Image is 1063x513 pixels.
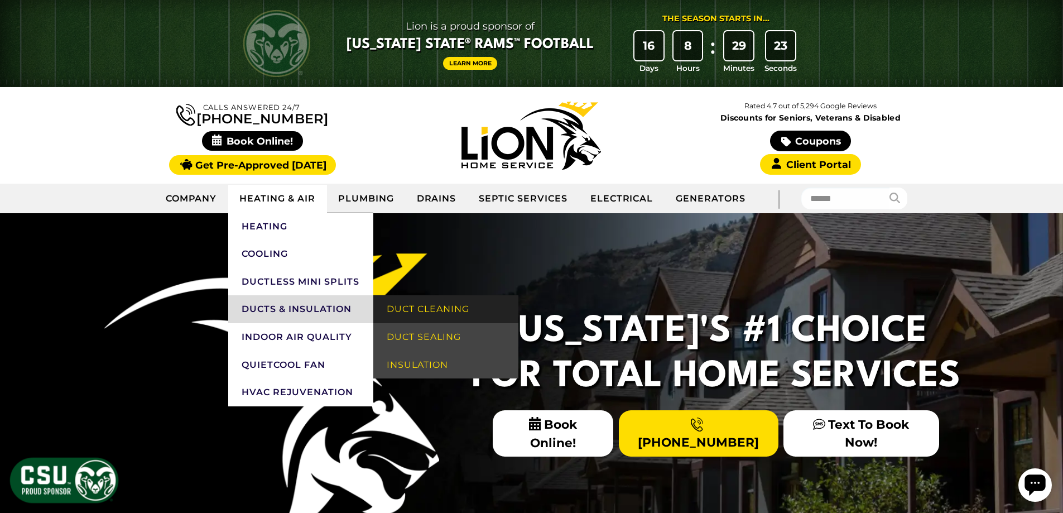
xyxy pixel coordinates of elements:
a: [PHONE_NUMBER] [176,102,328,126]
span: Book Online! [202,131,303,151]
div: 8 [674,31,703,60]
div: : [707,31,718,74]
a: Duct Cleaning [373,295,518,323]
div: 16 [634,31,663,60]
span: [US_STATE] State® Rams™ Football [347,35,594,54]
span: Hours [676,63,700,74]
span: Discounts for Seniors, Veterans & Disabled [674,114,948,122]
a: Ductless Mini Splits [228,268,373,296]
img: CSU Sponsor Badge [8,456,120,505]
a: Indoor Air Quality [228,323,373,351]
a: Coupons [770,131,850,151]
div: | [757,184,801,213]
span: Book Online! [493,410,614,457]
a: Septic Services [468,185,579,213]
span: Minutes [723,63,754,74]
a: Plumbing [327,185,406,213]
a: Client Portal [760,154,860,175]
a: Electrical [579,185,665,213]
div: The Season Starts in... [662,13,769,25]
a: HVAC Rejuvenation [228,378,373,406]
a: Generators [665,185,757,213]
p: Rated 4.7 out of 5,294 Google Reviews [671,100,950,112]
h2: [US_STATE]'s #1 Choice For Total Home Services [465,309,967,399]
span: Seconds [764,63,797,74]
a: Duct Sealing [373,323,518,351]
a: Insulation [373,351,518,379]
img: CSU Rams logo [243,10,310,77]
a: Get Pre-Approved [DATE] [169,155,336,175]
img: Lion Home Service [461,102,601,170]
a: Cooling [228,240,373,268]
a: Heating [228,213,373,241]
a: Text To Book Now! [783,410,939,456]
span: Days [639,63,658,74]
div: 29 [724,31,753,60]
a: [PHONE_NUMBER] [619,410,778,456]
a: QuietCool Fan [228,351,373,379]
div: 23 [766,31,795,60]
span: Lion is a proud sponsor of [347,17,594,35]
div: Open chat widget [4,4,38,38]
a: Learn More [443,57,498,70]
a: Heating & Air [228,185,326,213]
a: Drains [406,185,468,213]
a: Company [155,185,229,213]
a: Ducts & Insulation [228,295,373,323]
